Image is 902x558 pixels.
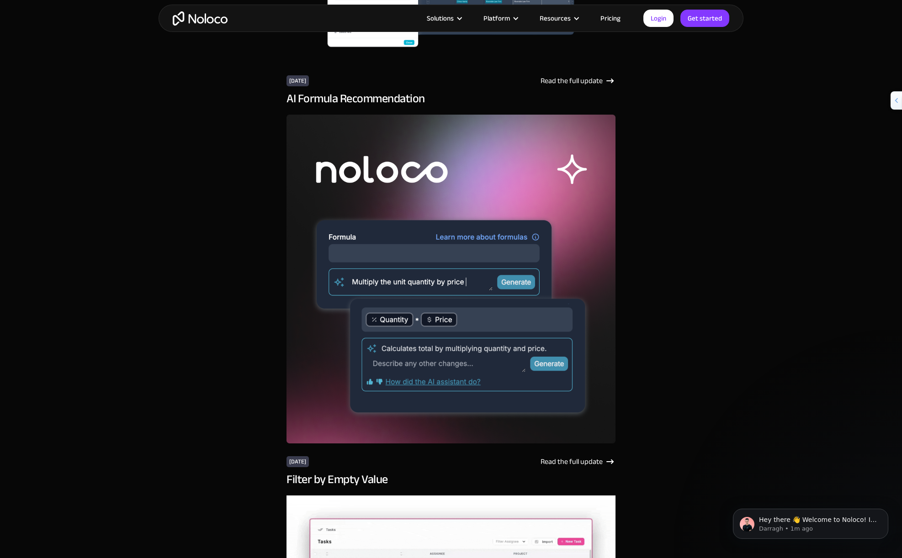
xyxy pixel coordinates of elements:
[415,12,472,24] div: Solutions
[287,456,309,467] div: [DATE]
[541,456,603,467] div: Read the full update
[427,12,454,24] div: Solutions
[287,75,615,86] a: [DATE]Read the full update
[540,12,571,24] div: Resources
[719,490,902,553] iframe: Intercom notifications message
[472,12,528,24] div: Platform
[287,75,309,86] div: [DATE]
[173,11,228,26] a: home
[680,10,729,27] a: Get started
[643,10,674,27] a: Login
[287,456,615,467] a: [DATE]Read the full update
[541,75,603,86] div: Read the full update
[589,12,632,24] a: Pricing
[287,473,615,486] h3: Filter by Empty Value
[483,12,510,24] div: Platform
[528,12,589,24] div: Resources
[287,92,615,105] h3: AI Formula Recommendation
